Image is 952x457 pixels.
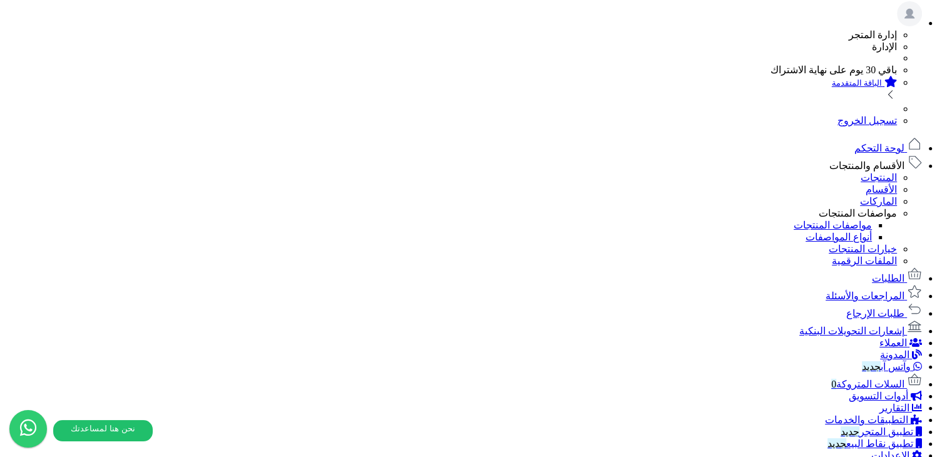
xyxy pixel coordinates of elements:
span: وآتس آب [862,361,911,372]
a: المنتجات [861,172,897,183]
a: وآتس آبجديد [862,361,922,372]
a: مواصفات المنتجات [794,220,872,230]
span: المراجعات والأسئلة [826,290,904,301]
a: تطبيق نقاط البيعجديد [827,438,922,449]
a: السلات المتروكة0 [831,379,922,389]
a: تسجيل الخروج [837,115,897,126]
a: الطلبات [872,273,922,284]
a: لوحة التحكم [854,143,922,153]
span: التطبيقات والخدمات [825,414,908,425]
span: الطلبات [872,273,904,284]
a: إشعارات التحويلات البنكية [799,326,922,336]
a: التطبيقات والخدمات [825,414,922,425]
span: العملاء [879,337,907,348]
a: المدونة [880,349,922,360]
li: الإدارة [5,41,897,53]
a: العملاء [879,337,922,348]
a: الماركات [860,196,897,207]
small: الباقة المتقدمة [832,78,882,88]
a: أدوات التسويق [849,391,922,401]
span: جديد [862,361,881,372]
span: إدارة المتجر [849,29,897,40]
span: تطبيق نقاط البيع [827,438,913,449]
a: خيارات المنتجات [829,244,897,254]
span: الأقسام والمنتجات [829,160,904,171]
a: طلبات الإرجاع [846,308,922,319]
span: أدوات التسويق [849,391,908,401]
span: إشعارات التحويلات البنكية [799,326,904,336]
a: الأقسام [866,184,897,195]
a: مواصفات المنتجات [819,208,897,218]
span: تطبيق المتجر [841,426,913,437]
a: المراجعات والأسئلة [826,290,922,301]
span: لوحة التحكم [854,143,904,153]
span: السلات المتروكة [831,379,904,389]
a: التقارير [879,403,922,413]
a: تطبيق المتجرجديد [841,426,922,437]
li: باقي 30 يوم على نهاية الاشتراك [5,64,897,76]
span: 0 [831,379,836,389]
span: التقارير [879,403,909,413]
a: أنواع المواصفات [806,232,872,242]
a: الباقة المتقدمة [5,76,897,103]
span: جديد [841,426,859,437]
span: المدونة [880,349,909,360]
span: جديد [827,438,846,449]
span: طلبات الإرجاع [846,308,904,319]
a: الملفات الرقمية [832,255,897,266]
